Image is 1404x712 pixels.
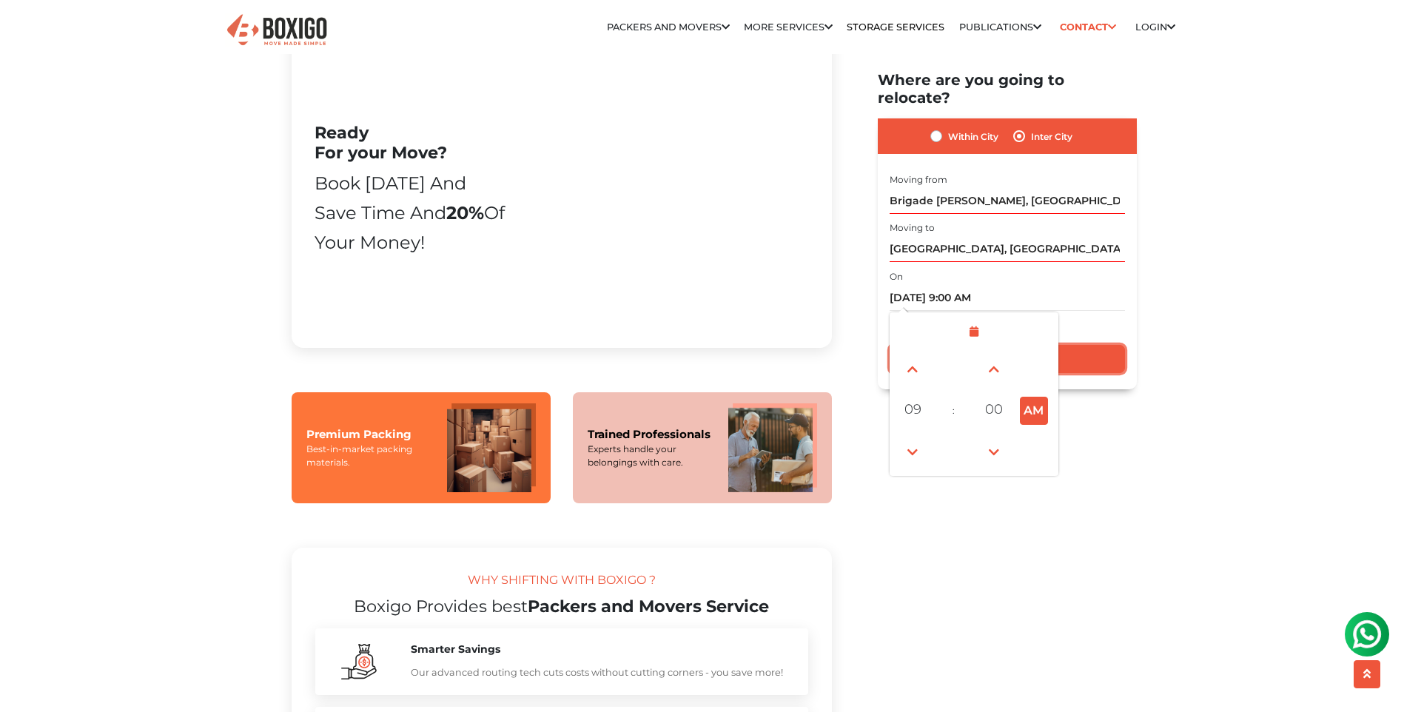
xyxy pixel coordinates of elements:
[979,394,1009,423] span: Pick Minute
[728,403,817,492] img: Trained Professionals
[411,643,793,656] h5: Smarter Savings
[1020,397,1048,425] button: AM
[890,172,947,186] label: Moving from
[15,15,44,44] img: whatsapp-icon.svg
[896,435,930,469] a: Decrement Hour
[588,426,713,443] div: Trained Professionals
[898,394,927,423] span: Pick Hour
[1135,21,1175,33] a: Login
[959,21,1041,33] a: Publications
[354,596,528,617] span: Boxigo Provides best
[847,21,944,33] a: Storage Services
[588,443,713,469] div: Experts handle your belongings with care.
[411,665,793,680] p: Our advanced routing tech cuts costs without cutting corners - you save more!
[896,352,930,386] a: Increment Hour
[306,426,432,443] div: Premium Packing
[306,443,432,469] div: Best-in-market packing materials.
[1031,127,1072,145] label: Inter City
[890,187,1125,213] input: Select Building or Nearest Landmark
[977,352,1011,386] a: Increment Minute
[933,389,974,431] td: :
[225,13,329,49] img: Boxigo
[341,644,377,679] img: boxigo_packers_and_movers_huge_savings
[315,169,508,258] div: Book [DATE] and Save time and of your money!
[744,21,833,33] a: More services
[890,221,935,235] label: Moving to
[315,123,508,163] h2: Ready For your Move?
[1055,16,1121,38] a: Contact
[1354,660,1380,688] button: scroll up
[890,284,1125,310] input: Moving date
[529,80,808,313] iframe: YouTube video player
[893,324,1055,337] a: Select Time
[878,71,1137,107] h2: Where are you going to relocate?
[315,571,808,597] div: WHY SHIFTING WITH BOXIGO ?
[977,435,1011,469] a: Decrement Minute
[890,236,1125,262] input: Select Building or Nearest Landmark
[607,21,730,33] a: Packers and Movers
[890,269,903,283] label: On
[948,127,998,145] label: Within City
[446,202,484,224] b: 20%
[315,597,808,617] h2: Packers and Movers Service
[447,403,536,492] img: Premium Packing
